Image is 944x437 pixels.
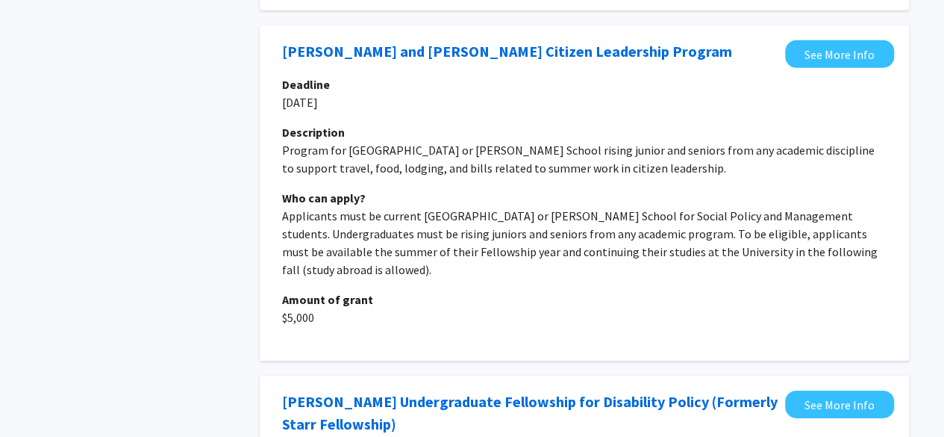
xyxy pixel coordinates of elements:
[282,141,887,177] p: Program for [GEOGRAPHIC_DATA] or [PERSON_NAME] School rising junior and seniors from any academic...
[11,370,63,426] iframe: Chat
[282,190,366,205] b: Who can apply?
[785,391,894,418] a: Opens in a new tab
[282,125,345,140] b: Description
[282,292,373,307] b: Amount of grant
[282,93,887,111] p: [DATE]
[282,40,732,63] a: Opens in a new tab
[282,207,887,279] p: Applicants must be current [GEOGRAPHIC_DATA] or [PERSON_NAME] School for Social Policy and Manage...
[282,391,778,436] a: Opens in a new tab
[785,40,894,68] a: Opens in a new tab
[282,309,887,326] p: $5,000
[282,77,330,92] b: Deadline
